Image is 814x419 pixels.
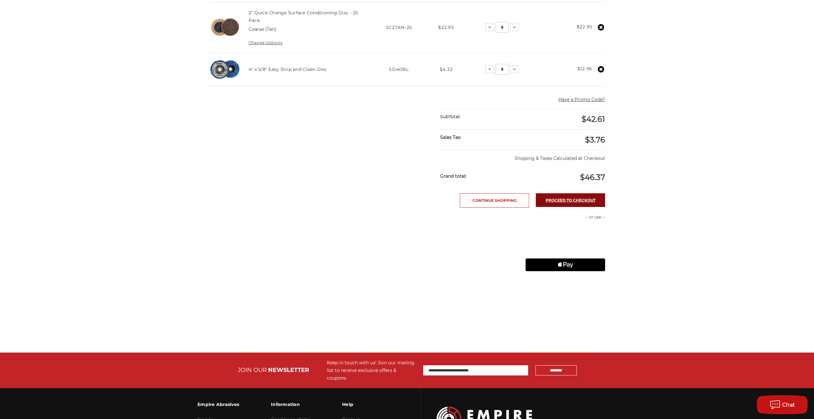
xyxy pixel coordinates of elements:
a: Proceed to checkout [536,193,605,207]
a: 4" x 5/8" Easy Strip and Clean Disc [249,66,327,72]
strong: Grand total: [440,173,466,179]
span: $3.76 [585,135,605,144]
input: 2" Quick Change Surface Conditioning Disc - 25 Pack Quantity: [495,22,509,33]
span: SD40BL [389,66,409,72]
h3: Information [271,398,310,411]
strong: $22.95 [577,24,592,30]
input: 4" x 5/8" Easy Strip and Clean Disc Quantity: [495,64,509,75]
h3: Help [342,398,385,411]
span: $46.37 [580,173,605,182]
button: Chat [757,395,808,414]
dd: Coarse (Tan) [249,26,276,33]
span: Chat [782,402,795,408]
iframe: PayPal-paylater [526,243,605,255]
button: Have a Promo Code? [558,96,605,103]
span: $4.32 [440,66,453,72]
span: JOIN OUR [238,367,267,374]
p: Shipping & Taxes Calculated at Checkout [440,150,605,162]
div: SubTotal: [440,109,523,125]
div: Keep in touch with us! Join our mailing list to receive exclusive offers & coupons. [327,359,417,382]
strong: $12.96 [577,66,592,72]
iframe: PayPal-paypal [526,227,605,239]
p: -- or use -- [526,214,605,220]
img: 2" Quick Change Surface Conditioning Disc - 25 Pack [209,11,241,43]
a: Continue Shopping [460,193,529,208]
a: Change Options [249,40,282,45]
span: SC2TAN-25 [386,24,412,30]
h3: Empire Abrasives [197,398,239,411]
img: 4" x 5/8" easy strip and clean discs [209,53,241,85]
span: $22.95 [438,24,454,30]
span: $42.61 [582,114,605,124]
strong: Sales Tax: [440,134,461,140]
a: 2" Quick Change Surface Conditioning Disc - 25 Pack [249,10,358,23]
span: NEWSLETTER [268,367,309,374]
